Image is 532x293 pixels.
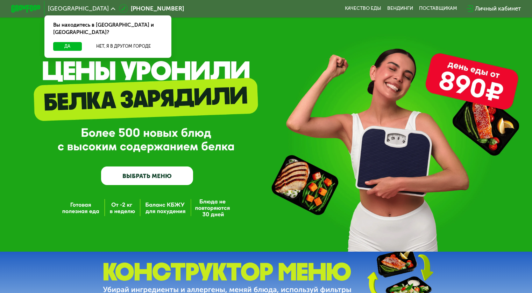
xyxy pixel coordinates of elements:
a: Вендинги [387,6,413,12]
button: Да [53,42,81,51]
span: [GEOGRAPHIC_DATA] [48,6,109,12]
a: ВЫБРАТЬ МЕНЮ [101,166,193,185]
div: поставщикам [419,6,457,12]
a: Качество еды [345,6,381,12]
div: Вы находитесь в [GEOGRAPHIC_DATA] и [GEOGRAPHIC_DATA]? [44,15,171,42]
button: Нет, я в другом городе [85,42,163,51]
a: [PHONE_NUMBER] [119,4,184,13]
div: Личный кабинет [475,4,521,13]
